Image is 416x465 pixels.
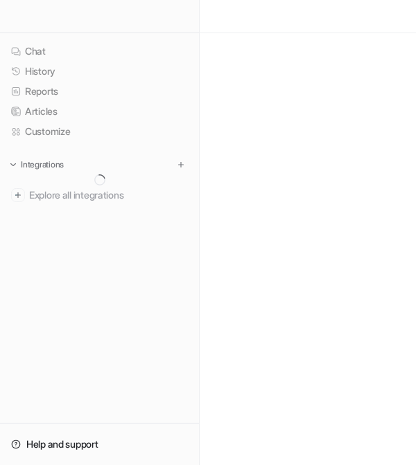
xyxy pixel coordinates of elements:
a: Articles [6,102,193,121]
span: Explore all integrations [29,184,188,206]
img: explore all integrations [11,188,25,202]
a: Chat [6,42,193,61]
a: Reports [6,82,193,101]
img: menu_add.svg [176,160,186,170]
button: Integrations [6,158,68,172]
a: Explore all integrations [6,185,193,205]
p: Integrations [21,159,64,170]
a: History [6,62,193,81]
img: expand menu [8,160,18,170]
a: Customize [6,122,193,141]
a: Help and support [6,435,193,454]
